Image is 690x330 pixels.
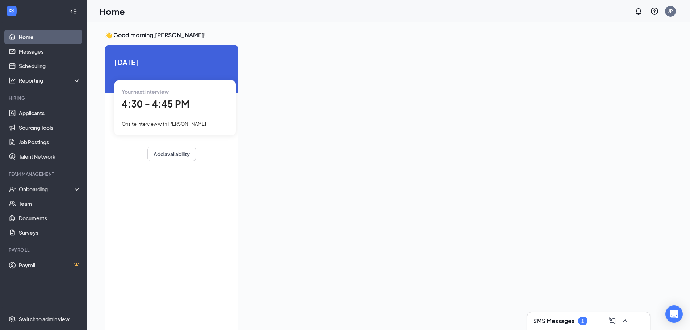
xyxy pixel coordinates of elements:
h1: Home [99,5,125,17]
svg: Settings [9,316,16,323]
a: Talent Network [19,149,81,164]
a: PayrollCrown [19,258,81,272]
div: 1 [581,318,584,324]
svg: UserCheck [9,185,16,193]
svg: ComposeMessage [608,317,616,325]
svg: WorkstreamLogo [8,7,15,14]
a: Surveys [19,225,81,240]
button: Add availability [147,147,196,161]
a: Messages [19,44,81,59]
svg: QuestionInfo [650,7,659,16]
div: Reporting [19,77,81,84]
a: Sourcing Tools [19,120,81,135]
button: Minimize [632,315,644,327]
a: Home [19,30,81,44]
div: Switch to admin view [19,316,70,323]
svg: Minimize [634,317,643,325]
button: ComposeMessage [606,315,618,327]
h3: 👋 Good morning, [PERSON_NAME] ! [105,31,650,39]
h3: SMS Messages [533,317,574,325]
a: Documents [19,211,81,225]
svg: Analysis [9,77,16,84]
div: JP [668,8,673,14]
span: [DATE] [114,57,229,68]
span: 4:30 - 4:45 PM [122,98,189,110]
a: Job Postings [19,135,81,149]
a: Scheduling [19,59,81,73]
div: Hiring [9,95,79,101]
span: Onsite Interview with [PERSON_NAME] [122,121,206,127]
a: Team [19,196,81,211]
span: Your next interview [122,88,169,95]
a: Applicants [19,106,81,120]
div: Open Intercom Messenger [665,305,683,323]
div: Team Management [9,171,79,177]
button: ChevronUp [619,315,631,327]
div: Onboarding [19,185,75,193]
div: Payroll [9,247,79,253]
svg: Notifications [634,7,643,16]
svg: Collapse [70,8,77,15]
svg: ChevronUp [621,317,630,325]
